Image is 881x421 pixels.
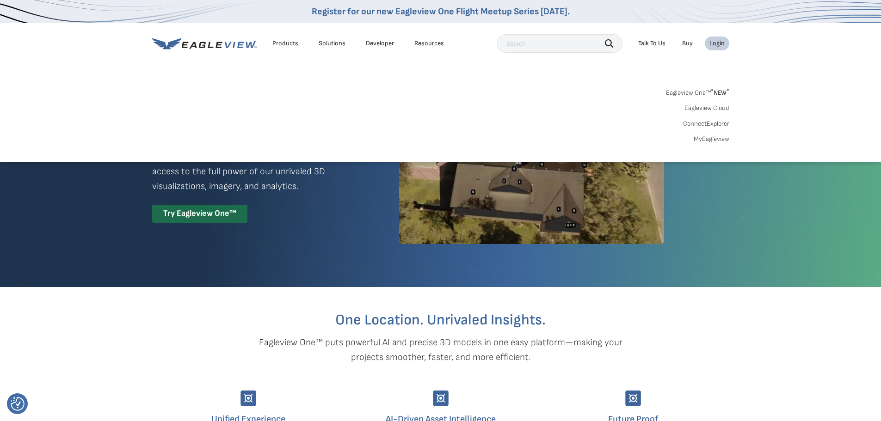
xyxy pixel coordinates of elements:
[684,104,729,112] a: Eagleview Cloud
[683,120,729,128] a: ConnectExplorer
[312,6,570,17] a: Register for our new Eagleview One Flight Meetup Series [DATE].
[638,39,665,48] div: Talk To Us
[497,34,622,53] input: Search
[366,39,394,48] a: Developer
[240,390,256,406] img: Group-9744.svg
[694,135,729,143] a: MyEagleview
[414,39,444,48] div: Resources
[159,313,722,328] h2: One Location. Unrivaled Insights.
[152,149,366,194] p: A premium digital experience that provides seamless access to the full power of our unrivaled 3D ...
[11,397,25,411] button: Consent Preferences
[319,39,345,48] div: Solutions
[11,397,25,411] img: Revisit consent button
[433,390,449,406] img: Group-9744.svg
[682,39,693,48] a: Buy
[711,89,729,97] span: NEW
[666,86,729,97] a: Eagleview One™*NEW*
[152,205,247,223] div: Try Eagleview One™
[709,39,725,48] div: Login
[625,390,641,406] img: Group-9744.svg
[243,335,639,365] p: Eagleview One™ puts powerful AI and precise 3D models in one easy platform—making your projects s...
[272,39,298,48] div: Products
